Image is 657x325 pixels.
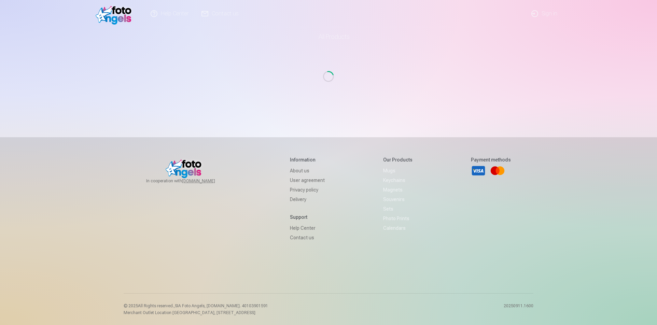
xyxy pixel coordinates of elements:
p: 20250911.1600 [504,303,533,315]
a: [DOMAIN_NAME] [182,178,232,184]
a: Keychains [383,175,413,185]
a: All products [299,27,358,46]
a: Souvenirs [383,195,413,204]
a: Photo prints [383,214,413,223]
img: /fa1 [96,3,135,25]
h5: Information [290,156,325,163]
a: Magnets [383,185,413,195]
a: Contact us [290,233,325,242]
h5: Payment methods [471,156,511,163]
a: Calendars [383,223,413,233]
h5: Our products [383,156,413,163]
a: Visa [471,163,486,178]
p: Merchant Outlet Location [GEOGRAPHIC_DATA], [STREET_ADDRESS] [124,310,268,315]
a: Delivery [290,195,325,204]
p: © 2025 All Rights reserved. , [124,303,268,309]
a: Mastercard [490,163,505,178]
a: User agreement [290,175,325,185]
span: SIA Foto Angels, [DOMAIN_NAME]. 40103901591 [175,303,268,308]
a: Sets [383,204,413,214]
a: Privacy policy [290,185,325,195]
a: Mugs [383,166,413,175]
a: About us [290,166,325,175]
a: Help Center [290,223,325,233]
span: In cooperation with [146,178,232,184]
h5: Support [290,214,325,221]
